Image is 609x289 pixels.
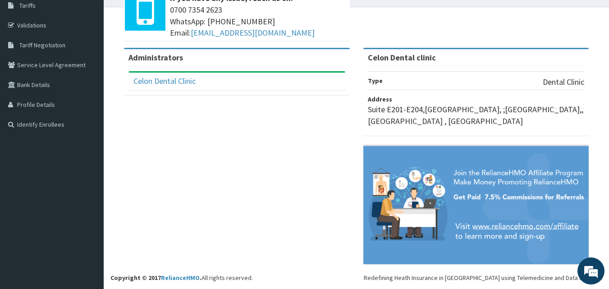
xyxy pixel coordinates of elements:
div: Chat with us now [47,50,151,62]
div: Redefining Heath Insurance in [GEOGRAPHIC_DATA] using Telemedicine and Data Science! [364,273,602,282]
p: Dental Clinic [543,76,584,88]
div: Minimize live chat window [148,5,169,26]
strong: Copyright © 2017 . [110,274,201,282]
span: 0700 7354 2623 WhatsApp: [PHONE_NUMBER] Email: [170,4,345,39]
b: Address [368,95,392,103]
p: Suite E201-E204,[GEOGRAPHIC_DATA], ;[GEOGRAPHIC_DATA],, [GEOGRAPHIC_DATA] , [GEOGRAPHIC_DATA] [368,104,585,127]
span: Tariff Negotiation [19,41,65,49]
b: Type [368,77,383,85]
textarea: Type your message and hit 'Enter' [5,193,172,225]
a: RelianceHMO [161,274,200,282]
img: d_794563401_company_1708531726252_794563401 [17,45,37,68]
b: Administrators [128,52,183,63]
img: provider-team-banner.png [363,146,589,264]
span: Tariffs [19,1,36,9]
a: Celon Dental Clinic [133,76,196,86]
a: [EMAIL_ADDRESS][DOMAIN_NAME] [191,28,315,38]
span: We're online! [52,87,124,178]
footer: All rights reserved. [104,7,609,289]
strong: Celon Dental clinic [368,52,436,63]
